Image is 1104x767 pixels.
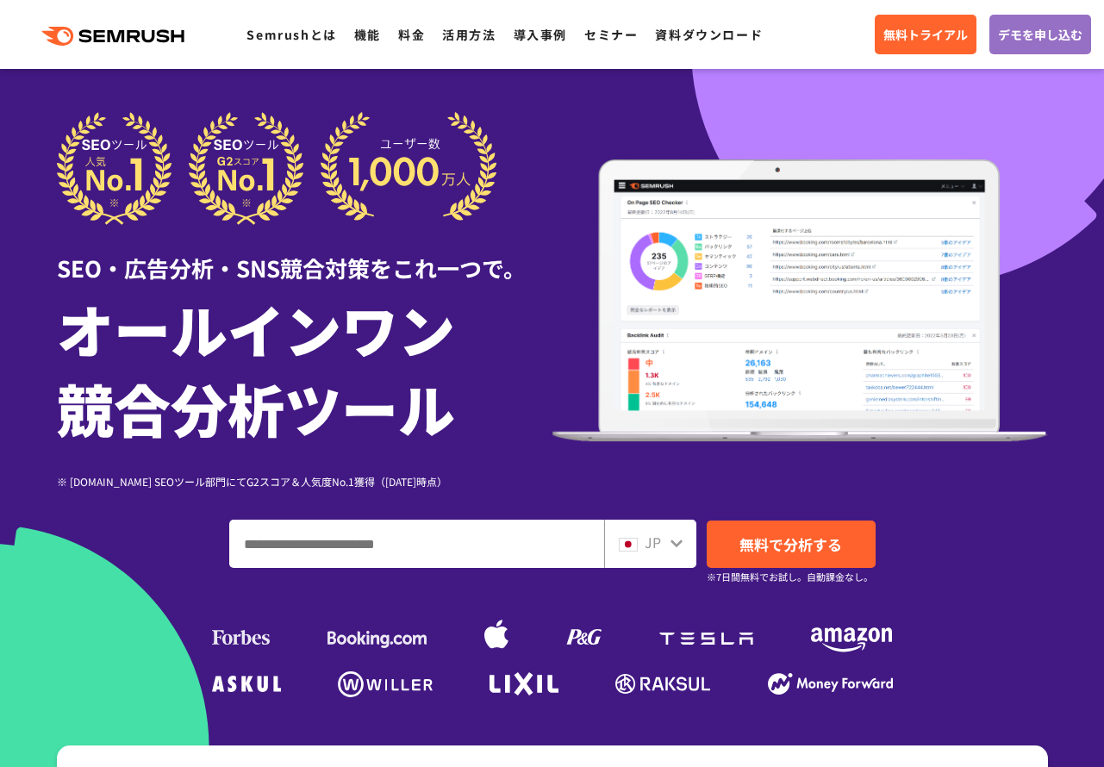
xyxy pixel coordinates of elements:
a: デモを申し込む [989,15,1091,54]
h1: オールインワン 競合分析ツール [57,289,552,447]
span: デモを申し込む [998,25,1082,44]
a: Semrushとは [246,26,336,43]
a: 料金 [398,26,425,43]
input: ドメイン、キーワードまたはURLを入力してください [230,521,603,567]
a: 資料ダウンロード [655,26,763,43]
span: 無料トライアル [883,25,968,44]
div: ※ [DOMAIN_NAME] SEOツール部門にてG2スコア＆人気度No.1獲得（[DATE]時点） [57,473,552,490]
a: 機能 [354,26,381,43]
a: 無料トライアル [875,15,976,54]
div: SEO・広告分析・SNS競合対策をこれ一つで。 [57,225,552,284]
a: 導入事例 [514,26,567,43]
a: 活用方法 [442,26,496,43]
span: JP [645,532,661,552]
small: ※7日間無料でお試し。自動課金なし。 [707,569,873,585]
a: 無料で分析する [707,521,876,568]
span: 無料で分析する [739,533,842,555]
a: セミナー [584,26,638,43]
